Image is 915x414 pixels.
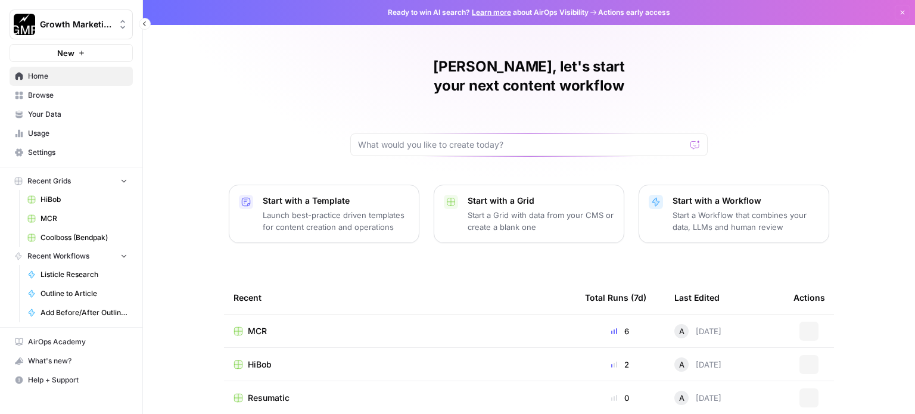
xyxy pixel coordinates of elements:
[679,325,684,337] span: A
[472,8,511,17] a: Learn more
[28,71,127,82] span: Home
[674,391,721,405] div: [DATE]
[41,288,127,299] span: Outline to Article
[598,7,670,18] span: Actions early access
[10,143,133,162] a: Settings
[234,281,566,314] div: Recent
[22,265,133,284] a: Listicle Research
[10,172,133,190] button: Recent Grids
[248,325,267,337] span: MCR
[639,185,829,243] button: Start with a WorkflowStart a Workflow that combines your data, LLMs and human review
[793,281,825,314] div: Actions
[40,18,112,30] span: Growth Marketing Pro
[10,86,133,105] a: Browse
[10,105,133,124] a: Your Data
[674,357,721,372] div: [DATE]
[234,392,566,404] a: Resumatic
[22,228,133,247] a: Coolboss (Bendpak)
[10,247,133,265] button: Recent Workflows
[10,44,133,62] button: New
[27,176,71,186] span: Recent Grids
[41,213,127,224] span: MCR
[22,190,133,209] a: HiBob
[350,57,708,95] h1: [PERSON_NAME], let's start your next content workflow
[10,10,133,39] button: Workspace: Growth Marketing Pro
[585,392,655,404] div: 0
[388,7,589,18] span: Ready to win AI search? about AirOps Visibility
[248,359,272,371] span: HiBob
[10,332,133,351] a: AirOps Academy
[14,14,35,35] img: Growth Marketing Pro Logo
[263,195,409,207] p: Start with a Template
[673,195,819,207] p: Start with a Workflow
[41,194,127,205] span: HiBob
[674,324,721,338] div: [DATE]
[28,90,127,101] span: Browse
[673,209,819,233] p: Start a Workflow that combines your data, LLMs and human review
[229,185,419,243] button: Start with a TemplateLaunch best-practice driven templates for content creation and operations
[248,392,290,404] span: Resumatic
[28,375,127,385] span: Help + Support
[28,128,127,139] span: Usage
[263,209,409,233] p: Launch best-practice driven templates for content creation and operations
[27,251,89,262] span: Recent Workflows
[28,147,127,158] span: Settings
[585,325,655,337] div: 6
[679,392,684,404] span: A
[585,359,655,371] div: 2
[28,337,127,347] span: AirOps Academy
[41,269,127,280] span: Listicle Research
[468,195,614,207] p: Start with a Grid
[358,139,686,151] input: What would you like to create today?
[679,359,684,371] span: A
[10,124,133,143] a: Usage
[57,47,74,59] span: New
[234,325,566,337] a: MCR
[234,359,566,371] a: HiBob
[10,67,133,86] a: Home
[468,209,614,233] p: Start a Grid with data from your CMS or create a blank one
[10,352,132,370] div: What's new?
[434,185,624,243] button: Start with a GridStart a Grid with data from your CMS or create a blank one
[22,284,133,303] a: Outline to Article
[41,232,127,243] span: Coolboss (Bendpak)
[10,371,133,390] button: Help + Support
[22,209,133,228] a: MCR
[28,109,127,120] span: Your Data
[22,303,133,322] a: Add Before/After Outline to KB
[585,281,646,314] div: Total Runs (7d)
[674,281,720,314] div: Last Edited
[41,307,127,318] span: Add Before/After Outline to KB
[10,351,133,371] button: What's new?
